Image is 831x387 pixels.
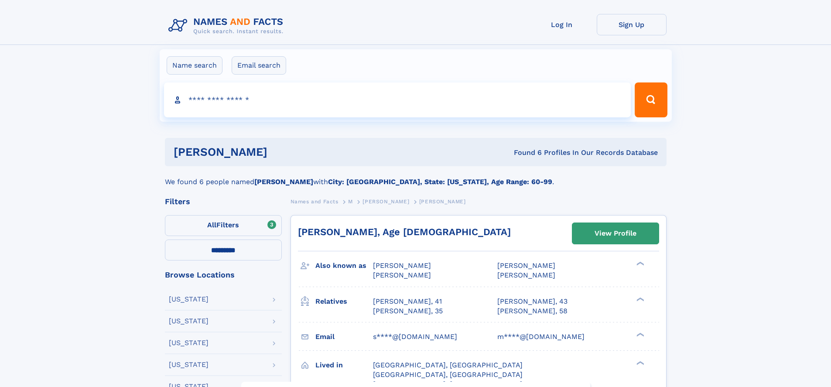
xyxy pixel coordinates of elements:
[497,261,555,270] span: [PERSON_NAME]
[348,199,353,205] span: M
[254,178,313,186] b: [PERSON_NAME]
[497,271,555,279] span: [PERSON_NAME]
[597,14,667,35] a: Sign Up
[572,223,659,244] a: View Profile
[165,215,282,236] label: Filters
[174,147,391,158] h1: [PERSON_NAME]
[169,339,209,346] div: [US_STATE]
[207,221,216,229] span: All
[315,329,373,344] h3: Email
[373,306,443,316] a: [PERSON_NAME], 35
[527,14,597,35] a: Log In
[165,14,291,38] img: Logo Names and Facts
[315,258,373,273] h3: Also known as
[291,196,339,207] a: Names and Facts
[169,318,209,325] div: [US_STATE]
[634,261,645,267] div: ❯
[232,56,286,75] label: Email search
[165,271,282,279] div: Browse Locations
[328,178,552,186] b: City: [GEOGRAPHIC_DATA], State: [US_STATE], Age Range: 60-99
[634,360,645,366] div: ❯
[362,196,409,207] a: [PERSON_NAME]
[390,148,658,158] div: Found 6 Profiles In Our Records Database
[315,358,373,373] h3: Lived in
[373,271,431,279] span: [PERSON_NAME]
[373,261,431,270] span: [PERSON_NAME]
[497,297,568,306] a: [PERSON_NAME], 43
[348,196,353,207] a: M
[165,166,667,187] div: We found 6 people named with .
[373,370,523,379] span: [GEOGRAPHIC_DATA], [GEOGRAPHIC_DATA]
[634,296,645,302] div: ❯
[165,198,282,205] div: Filters
[362,199,409,205] span: [PERSON_NAME]
[169,361,209,368] div: [US_STATE]
[315,294,373,309] h3: Relatives
[497,306,568,316] a: [PERSON_NAME], 58
[635,82,667,117] button: Search Button
[373,297,442,306] a: [PERSON_NAME], 41
[164,82,631,117] input: search input
[634,332,645,337] div: ❯
[373,361,523,369] span: [GEOGRAPHIC_DATA], [GEOGRAPHIC_DATA]
[419,199,466,205] span: [PERSON_NAME]
[167,56,222,75] label: Name search
[169,296,209,303] div: [US_STATE]
[595,223,636,243] div: View Profile
[298,226,511,237] a: [PERSON_NAME], Age [DEMOGRAPHIC_DATA]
